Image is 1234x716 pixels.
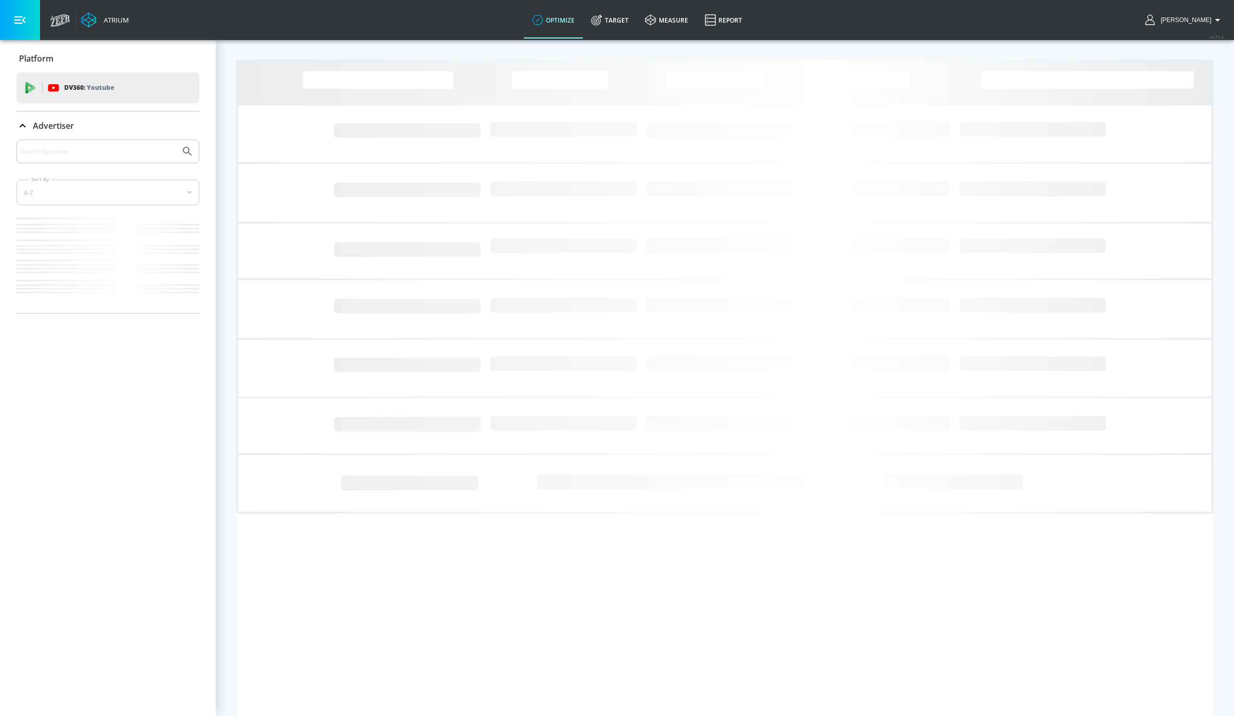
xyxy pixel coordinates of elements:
[524,2,583,38] a: optimize
[696,2,750,38] a: Report
[64,82,114,93] p: DV360:
[1145,14,1224,26] button: [PERSON_NAME]
[16,44,199,73] div: Platform
[583,2,637,38] a: Target
[19,53,53,64] p: Platform
[16,72,199,103] div: DV360: Youtube
[16,111,199,140] div: Advertiser
[21,145,176,158] input: Search by name
[1156,16,1211,24] span: login as: oliver.stratton@zefr.com
[637,2,696,38] a: measure
[87,82,114,93] p: Youtube
[100,15,129,25] div: Atrium
[16,214,199,313] nav: list of Advertiser
[1209,34,1224,40] span: v 4.25.4
[29,176,51,183] label: Sort By
[16,140,199,313] div: Advertiser
[16,180,199,205] div: A-Z
[33,120,74,131] p: Advertiser
[81,12,129,28] a: Atrium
